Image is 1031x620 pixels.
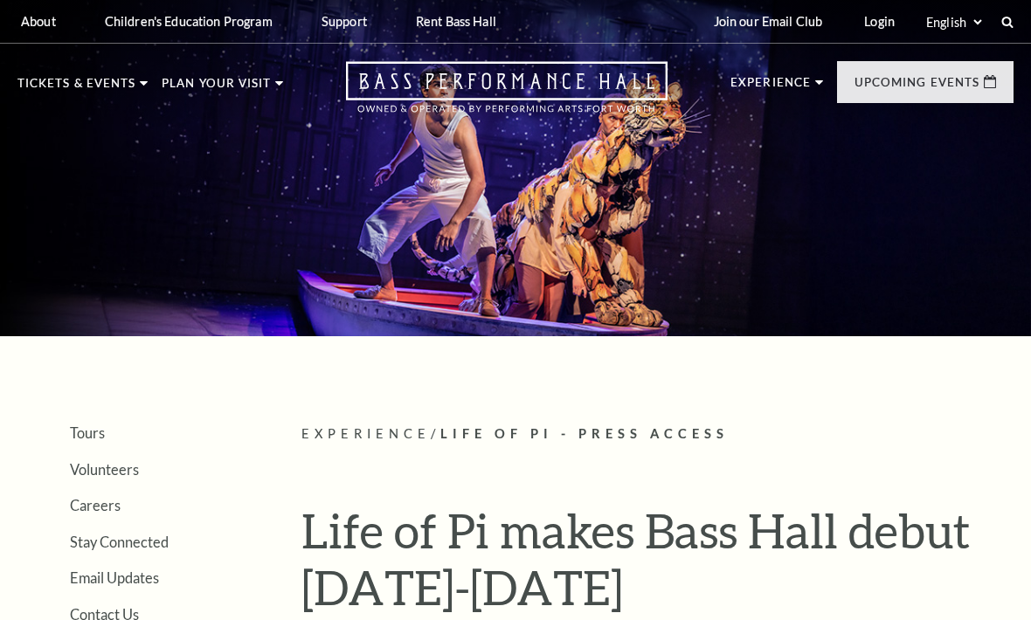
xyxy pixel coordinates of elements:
[855,77,979,98] p: Upcoming Events
[70,569,159,586] a: Email Updates
[17,78,135,99] p: Tickets & Events
[440,426,729,441] span: Life of Pi - Press Access
[105,14,273,29] p: Children's Education Program
[730,77,811,98] p: Experience
[301,426,431,441] span: Experience
[322,14,367,29] p: Support
[162,78,271,99] p: Plan Your Visit
[301,424,1014,445] p: /
[923,14,985,31] select: Select:
[416,14,496,29] p: Rent Bass Hall
[70,534,169,550] a: Stay Connected
[70,497,121,513] a: Careers
[21,14,56,29] p: About
[70,424,105,441] a: Tours
[70,461,139,478] a: Volunteers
